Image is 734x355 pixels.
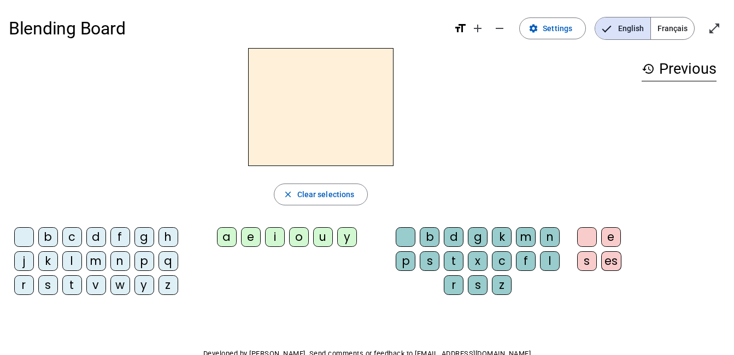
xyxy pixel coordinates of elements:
[38,227,58,247] div: b
[420,227,439,247] div: b
[110,275,130,295] div: w
[595,17,695,40] mat-button-toggle-group: Language selection
[492,251,512,271] div: c
[519,17,586,39] button: Settings
[62,251,82,271] div: l
[703,17,725,39] button: Enter full screen
[134,227,154,247] div: g
[158,227,178,247] div: h
[642,62,655,75] mat-icon: history
[540,227,560,247] div: n
[601,227,621,247] div: e
[444,227,463,247] div: d
[516,227,536,247] div: m
[420,251,439,271] div: s
[471,22,484,35] mat-icon: add
[38,275,58,295] div: s
[241,227,261,247] div: e
[337,227,357,247] div: y
[265,227,285,247] div: i
[134,251,154,271] div: p
[467,17,489,39] button: Increase font size
[274,184,368,205] button: Clear selections
[468,227,488,247] div: g
[158,251,178,271] div: q
[529,23,538,33] mat-icon: settings
[14,251,34,271] div: j
[492,275,512,295] div: z
[297,188,355,201] span: Clear selections
[444,251,463,271] div: t
[516,251,536,271] div: f
[86,275,106,295] div: v
[492,227,512,247] div: k
[396,251,415,271] div: p
[134,275,154,295] div: y
[283,190,293,199] mat-icon: close
[38,251,58,271] div: k
[110,251,130,271] div: n
[540,251,560,271] div: l
[468,275,488,295] div: s
[651,17,694,39] span: Français
[14,275,34,295] div: r
[289,227,309,247] div: o
[493,22,506,35] mat-icon: remove
[62,275,82,295] div: t
[642,57,717,81] h3: Previous
[595,17,650,39] span: English
[110,227,130,247] div: f
[62,227,82,247] div: c
[601,251,621,271] div: es
[9,11,445,46] h1: Blending Board
[708,22,721,35] mat-icon: open_in_full
[577,251,597,271] div: s
[158,275,178,295] div: z
[86,227,106,247] div: d
[489,17,510,39] button: Decrease font size
[543,22,572,35] span: Settings
[86,251,106,271] div: m
[444,275,463,295] div: r
[454,22,467,35] mat-icon: format_size
[313,227,333,247] div: u
[468,251,488,271] div: x
[217,227,237,247] div: a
